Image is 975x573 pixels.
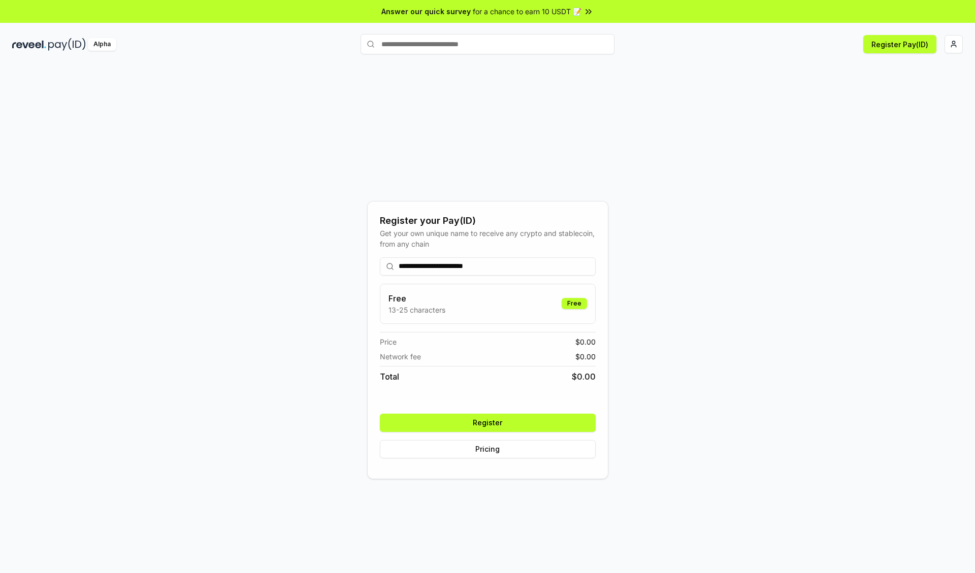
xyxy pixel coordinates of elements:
[575,336,596,347] span: $ 0.00
[380,351,421,362] span: Network fee
[381,6,471,17] span: Answer our quick survey
[380,336,397,347] span: Price
[575,351,596,362] span: $ 0.00
[380,414,596,432] button: Register
[562,298,587,309] div: Free
[88,38,116,51] div: Alpha
[380,440,596,458] button: Pricing
[48,38,86,51] img: pay_id
[12,38,46,51] img: reveel_dark
[388,305,445,315] p: 13-25 characters
[863,35,936,53] button: Register Pay(ID)
[380,214,596,228] div: Register your Pay(ID)
[388,292,445,305] h3: Free
[380,228,596,249] div: Get your own unique name to receive any crypto and stablecoin, from any chain
[473,6,581,17] span: for a chance to earn 10 USDT 📝
[380,370,399,383] span: Total
[572,370,596,383] span: $ 0.00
